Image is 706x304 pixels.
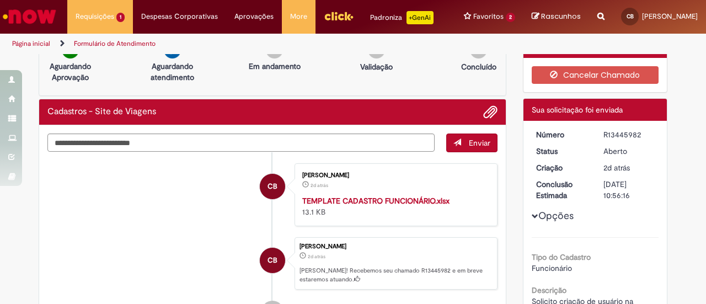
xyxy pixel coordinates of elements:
span: Favoritos [473,11,504,22]
p: Em andamento [249,61,301,72]
div: Caio De Castro Bufarah [260,248,285,273]
span: [PERSON_NAME] [642,12,698,21]
span: 2d atrás [603,163,630,173]
span: 2d atrás [308,253,325,260]
a: Rascunhos [532,12,581,22]
h2: Cadastros - Site de Viagens Histórico de tíquete [47,107,156,117]
a: TEMPLATE CADASTRO FUNCIONÁRIO.xlsx [302,196,450,206]
span: CB [268,173,277,200]
div: Padroniza [370,11,434,24]
p: Aguardando Aprovação [44,61,97,83]
span: Rascunhos [541,11,581,22]
span: 2d atrás [311,182,328,189]
div: Aberto [603,146,655,157]
ul: Trilhas de página [8,34,462,54]
a: Página inicial [12,39,50,48]
button: Adicionar anexos [483,105,498,119]
dt: Número [528,129,596,140]
time: 25/08/2025 17:56:04 [311,182,328,189]
button: Cancelar Chamado [532,66,659,84]
time: 25/08/2025 17:56:12 [308,253,325,260]
div: 25/08/2025 17:56:12 [603,162,655,173]
span: Enviar [469,138,490,148]
p: [PERSON_NAME]! Recebemos seu chamado R13445982 e em breve estaremos atuando. [299,266,491,284]
p: Validação [360,61,393,72]
span: 1 [116,13,125,22]
dt: Conclusão Estimada [528,179,596,201]
img: ServiceNow [1,6,58,28]
span: More [290,11,307,22]
div: [PERSON_NAME] [302,172,486,179]
span: Despesas Corporativas [141,11,218,22]
li: Caio De Castro Bufarah [47,237,498,290]
p: Concluído [461,61,496,72]
div: [PERSON_NAME] [299,243,491,250]
span: CB [268,247,277,274]
span: Requisições [76,11,114,22]
button: Enviar [446,134,498,152]
b: Descrição [532,285,566,295]
p: Aguardando atendimento [146,61,199,83]
p: +GenAi [407,11,434,24]
div: [DATE] 10:56:16 [603,179,655,201]
div: R13445982 [603,129,655,140]
dt: Status [528,146,596,157]
span: CB [627,13,634,20]
span: Sua solicitação foi enviada [532,105,623,115]
span: Aprovações [234,11,274,22]
dt: Criação [528,162,596,173]
b: Tipo do Cadastro [532,252,591,262]
time: 25/08/2025 17:56:12 [603,163,630,173]
textarea: Digite sua mensagem aqui... [47,134,435,152]
a: Formulário de Atendimento [74,39,156,48]
div: 13.1 KB [302,195,486,217]
img: click_logo_yellow_360x200.png [324,8,354,24]
span: Funcionário [532,263,572,273]
div: Caio De Castro Bufarah [260,174,285,199]
span: 2 [506,13,515,22]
